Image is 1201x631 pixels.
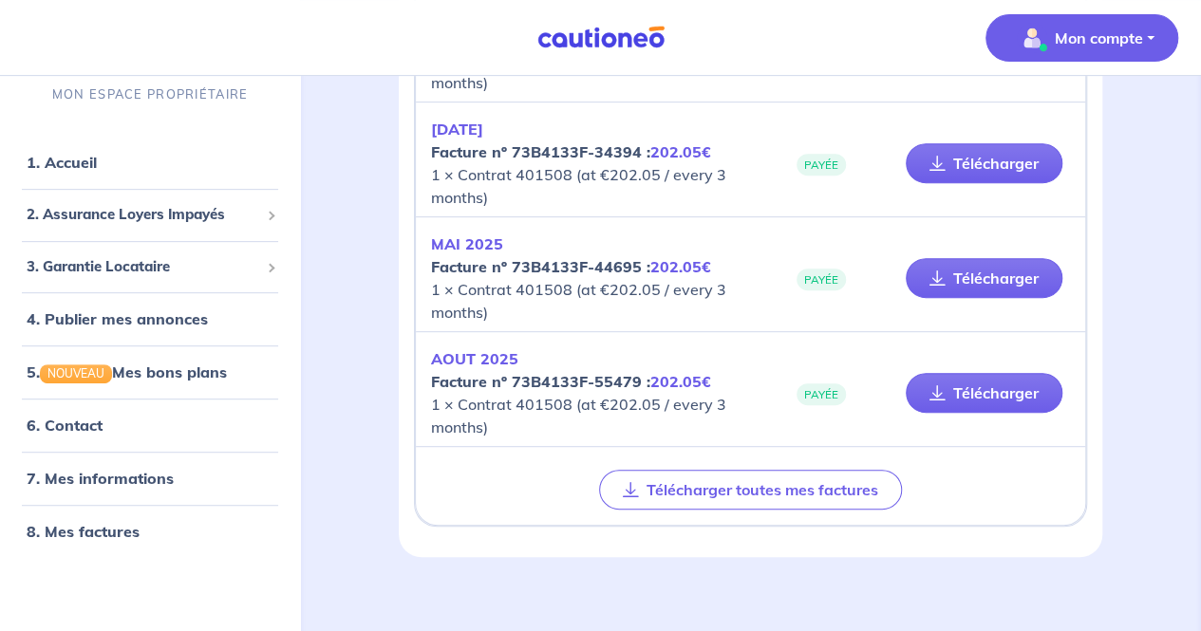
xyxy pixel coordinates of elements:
p: 1 × Contrat 401508 (at €202.05 / every 3 months) [431,118,750,209]
a: 5.NOUVEAUMes bons plans [27,363,227,382]
p: 1 × Contrat 401508 (at €202.05 / every 3 months) [431,347,750,438]
a: Télécharger [906,143,1062,183]
em: 202.05€ [650,372,711,391]
p: MON ESPACE PROPRIÉTAIRE [52,86,248,104]
a: 4. Publier mes annonces [27,310,208,329]
a: Télécharger [906,258,1062,298]
div: 4. Publier mes annonces [8,301,292,339]
a: 8. Mes factures [27,523,140,542]
strong: Facture nº 73B4133F-55479 : [431,372,711,391]
strong: Facture nº 73B4133F-34394 : [431,142,711,161]
div: 2. Assurance Loyers Impayés [8,197,292,234]
a: 6. Contact [27,417,103,436]
span: 2. Assurance Loyers Impayés [27,205,259,227]
em: AOUT 2025 [431,349,518,368]
div: 6. Contact [8,407,292,445]
em: 202.05€ [650,142,711,161]
div: 5.NOUVEAUMes bons plans [8,354,292,392]
strong: Facture nº 73B4133F-44695 : [431,257,711,276]
div: 3. Garantie Locataire [8,249,292,286]
span: PAYÉE [797,154,846,176]
a: Télécharger [906,373,1062,413]
em: MAI 2025 [431,234,503,253]
span: 3. Garantie Locataire [27,256,259,278]
button: illu_account_valid_menu.svgMon compte [985,14,1178,62]
p: Mon compte [1055,27,1143,49]
a: 1. Accueil [27,154,97,173]
em: [DATE] [431,120,483,139]
button: Télécharger toutes mes factures [599,470,902,510]
img: illu_account_valid_menu.svg [1017,23,1047,53]
em: 202.05€ [650,257,711,276]
span: PAYÉE [797,269,846,290]
div: 1. Accueil [8,144,292,182]
img: Cautioneo [530,26,672,49]
span: PAYÉE [797,383,846,405]
div: 7. Mes informations [8,460,292,498]
a: 7. Mes informations [27,470,174,489]
div: 8. Mes factures [8,513,292,551]
p: 1 × Contrat 401508 (at €202.05 / every 3 months) [431,232,750,324]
